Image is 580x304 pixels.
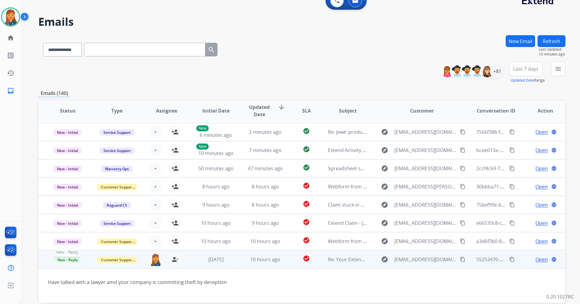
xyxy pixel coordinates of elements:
span: bcee013a-6191-426d-9310-763a06b0bfce [476,147,569,154]
span: 10 hours ago [201,220,231,226]
button: + [150,126,162,138]
mat-icon: explore [381,183,388,190]
mat-icon: content_copy [509,129,515,135]
mat-icon: content_copy [460,202,465,208]
mat-icon: language [551,147,557,153]
span: + [154,165,157,172]
span: Customer Support [97,238,137,245]
span: New - Initial [53,129,82,136]
span: Open [535,238,548,245]
span: + [154,219,157,227]
p: New [196,125,209,131]
mat-icon: check_circle [303,164,310,171]
mat-icon: inbox [7,87,14,94]
span: 8 hours ago [252,201,279,208]
span: New - Initial [53,202,82,208]
mat-icon: person_add [171,219,179,227]
div: Have talked with a lawyer amd your company is committing theft by deception [48,279,457,286]
span: Conversation ID [477,107,515,114]
mat-icon: content_copy [460,184,465,189]
button: + [150,181,162,193]
mat-icon: history [7,69,14,77]
mat-icon: explore [381,128,388,136]
span: Webform from [EMAIL_ADDRESS][PERSON_NAME][DOMAIN_NAME] on [DATE] [328,183,503,190]
button: + [150,144,162,156]
mat-icon: content_copy [509,147,515,153]
span: Open [535,183,548,190]
p: New [196,144,209,150]
mat-icon: arrow_downward [278,103,285,111]
span: Customer [410,107,434,114]
span: 47 minutes ago [248,165,283,172]
span: Webform from [EMAIL_ADDRESS][DOMAIN_NAME] on [DATE] [328,238,465,245]
mat-icon: check_circle [303,218,310,226]
mat-icon: language [551,238,557,244]
span: Open [535,165,548,172]
mat-icon: person_add [171,128,179,136]
span: 30bbba71-9f00-4512-89aa-e7870c7fbe20 [476,183,568,190]
span: Extend Activity Notification [328,147,389,154]
p: Emails (140) [38,90,70,97]
span: Re: Your Extend claim is being reviewed [328,256,418,263]
button: Last 7 days [509,62,542,76]
button: Refresh [538,35,565,47]
mat-icon: content_copy [509,220,515,226]
mat-icon: person_add [171,201,179,208]
span: Last 7 days [513,68,538,70]
span: + [154,147,157,154]
span: 10 hours ago [250,238,280,245]
span: Claim stuck in preparing [328,201,383,208]
mat-icon: check_circle [303,237,310,244]
span: Customer Support [97,257,137,263]
mat-icon: person_add [171,147,179,154]
mat-icon: content_copy [460,147,465,153]
mat-icon: explore [381,147,388,154]
button: Updated Date [511,78,534,83]
span: 10 minutes ago [539,52,565,57]
span: Last Updated: [539,47,565,52]
span: Spreadsheet shared with you: "Paid Guest Post Service" [328,165,455,172]
span: Open [535,201,548,208]
span: [EMAIL_ADDRESS][DOMAIN_NAME] [394,128,457,136]
span: [EMAIL_ADDRESS][DOMAIN_NAME] [394,201,457,208]
mat-icon: explore [381,201,388,208]
span: 8 hours ago [252,183,279,190]
span: [EMAIL_ADDRESS][DOMAIN_NAME] [394,219,457,227]
span: a3d6f3b0-8e3f-4dd8-9d30-74c9c4e6cf17 [476,238,567,245]
th: Action [516,100,565,121]
span: Customer Support [97,184,137,190]
span: 7 minutes ago [249,147,282,154]
mat-icon: explore [381,238,388,245]
span: Warranty Ops [101,166,133,172]
span: [EMAIL_ADDRESS][DOMAIN_NAME] [394,147,457,154]
span: 756ef99e-b2ac-48b5-a289-df6b60a4d6e9 [476,201,568,208]
mat-icon: person_add [171,165,179,172]
mat-icon: check_circle [303,146,310,153]
span: Subject [339,107,357,114]
button: + [150,217,162,229]
mat-icon: person_add [171,183,179,190]
span: Service Support [100,220,134,227]
span: SLA [302,107,311,114]
img: agent-avatar [150,253,162,266]
span: 10 minutes ago [198,150,234,157]
span: 9 hours ago [252,220,279,226]
span: New - Initial [53,147,82,154]
span: 10 hours ago [250,256,280,263]
span: Range [511,78,545,83]
span: 8 hours ago [202,183,230,190]
span: 6 minutes ago [200,132,232,138]
button: + [150,162,162,174]
span: New - Initial [53,220,82,227]
mat-icon: explore [381,219,388,227]
span: Updated Date [246,103,273,118]
mat-icon: search [208,46,215,53]
mat-icon: language [551,257,557,262]
span: 10 hours ago [201,238,231,245]
span: [EMAIL_ADDRESS][DOMAIN_NAME] [394,238,457,245]
mat-icon: language [551,202,557,208]
mat-icon: explore [381,256,388,263]
mat-icon: menu [555,65,562,73]
mat-icon: language [551,129,557,135]
span: 7566f388-f253-4a67-ab6e-183fbd59fd98 [476,129,566,135]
